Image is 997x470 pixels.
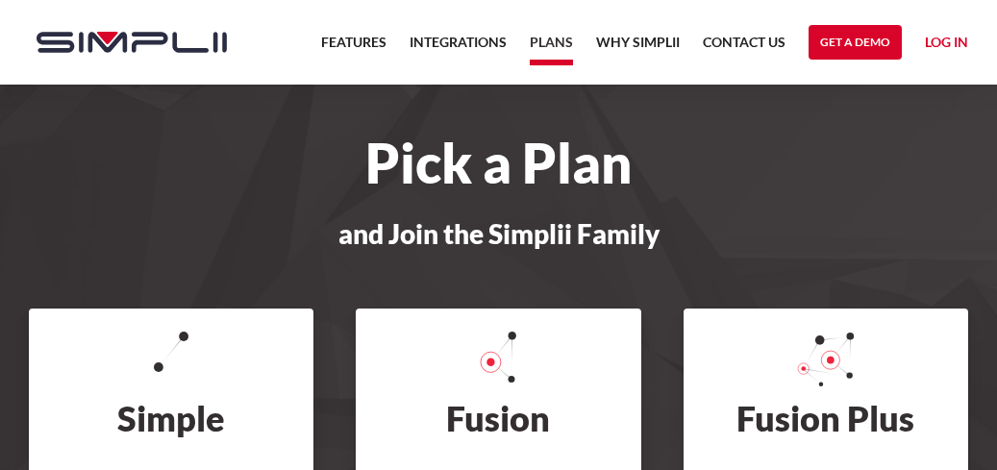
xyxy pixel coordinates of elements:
[684,309,968,470] h2: Fusion Plus
[530,31,573,65] a: Plans
[925,31,968,60] a: Log in
[17,219,980,248] h3: and Join the Simplii Family
[17,142,980,185] h1: Pick a Plan
[703,31,785,65] a: Contact US
[410,31,507,65] a: Integrations
[809,25,902,60] a: Get a Demo
[29,309,313,470] h2: Simple
[321,31,386,65] a: Features
[596,31,680,65] a: Why Simplii
[37,32,227,53] img: Simplii
[356,309,640,470] h2: Fusion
